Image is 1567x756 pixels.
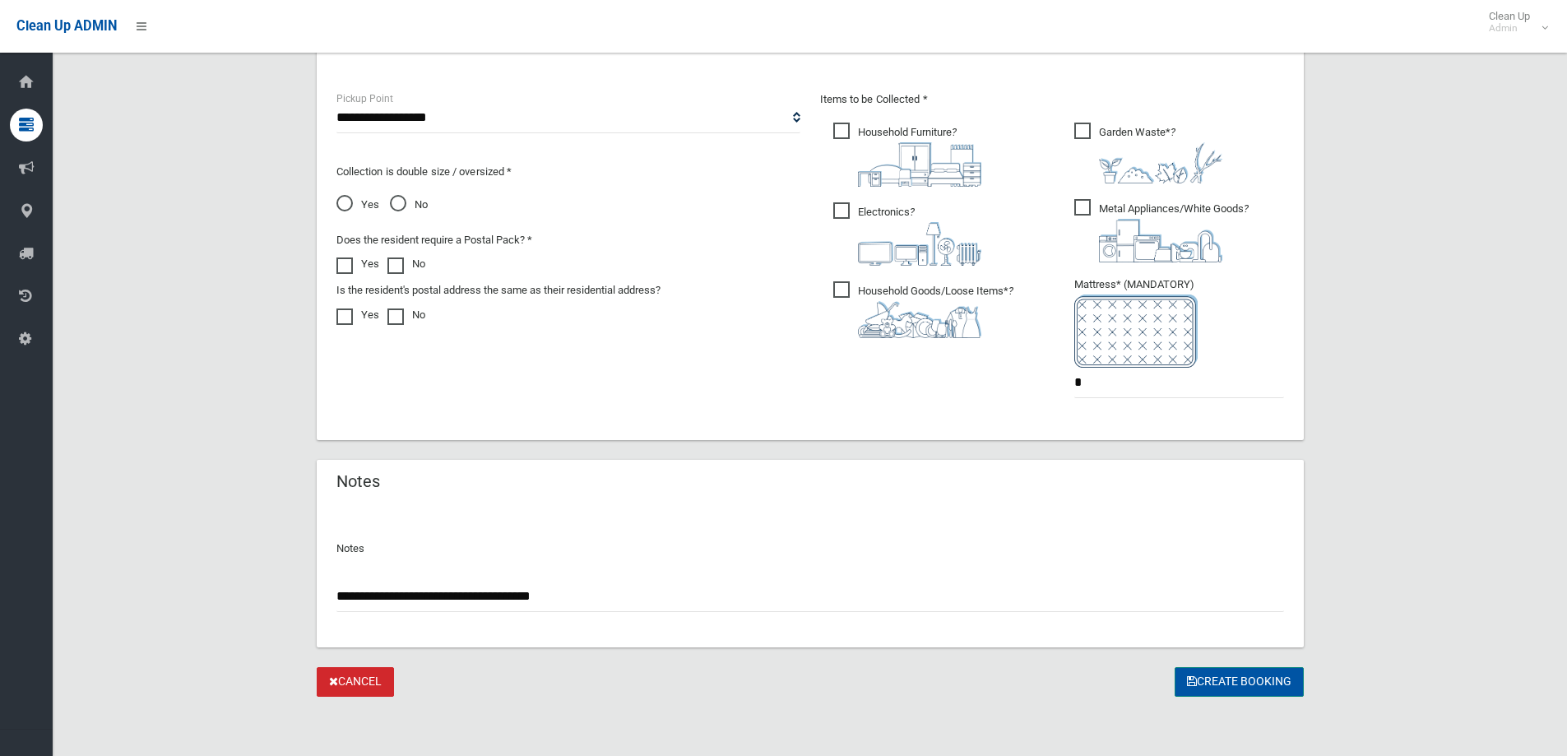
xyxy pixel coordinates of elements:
[387,305,425,325] label: No
[336,230,532,250] label: Does the resident require a Postal Pack? *
[858,301,981,338] img: b13cc3517677393f34c0a387616ef184.png
[1074,199,1249,262] span: Metal Appliances/White Goods
[1099,142,1222,183] img: 4fd8a5c772b2c999c83690221e5242e0.png
[336,539,1284,559] p: Notes
[1074,295,1198,368] img: e7408bece873d2c1783593a074e5cb2f.png
[1074,278,1284,368] span: Mattress* (MANDATORY)
[833,281,1013,338] span: Household Goods/Loose Items*
[1074,123,1222,183] span: Garden Waste*
[336,281,661,300] label: Is the resident's postal address the same as their residential address?
[858,222,981,266] img: 394712a680b73dbc3d2a6a3a7ffe5a07.png
[858,126,981,187] i: ?
[336,162,800,182] p: Collection is double size / oversized *
[833,202,981,266] span: Electronics
[336,305,379,325] label: Yes
[833,123,981,187] span: Household Furniture
[16,18,117,34] span: Clean Up ADMIN
[858,206,981,266] i: ?
[1175,667,1304,698] button: Create Booking
[1489,22,1530,35] small: Admin
[317,667,394,698] a: Cancel
[336,254,379,274] label: Yes
[1099,219,1222,262] img: 36c1b0289cb1767239cdd3de9e694f19.png
[858,285,1013,338] i: ?
[820,90,1284,109] p: Items to be Collected *
[390,195,428,215] span: No
[1481,10,1546,35] span: Clean Up
[1099,126,1222,183] i: ?
[336,195,379,215] span: Yes
[1099,202,1249,262] i: ?
[387,254,425,274] label: No
[317,466,400,498] header: Notes
[858,142,981,187] img: aa9efdbe659d29b613fca23ba79d85cb.png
